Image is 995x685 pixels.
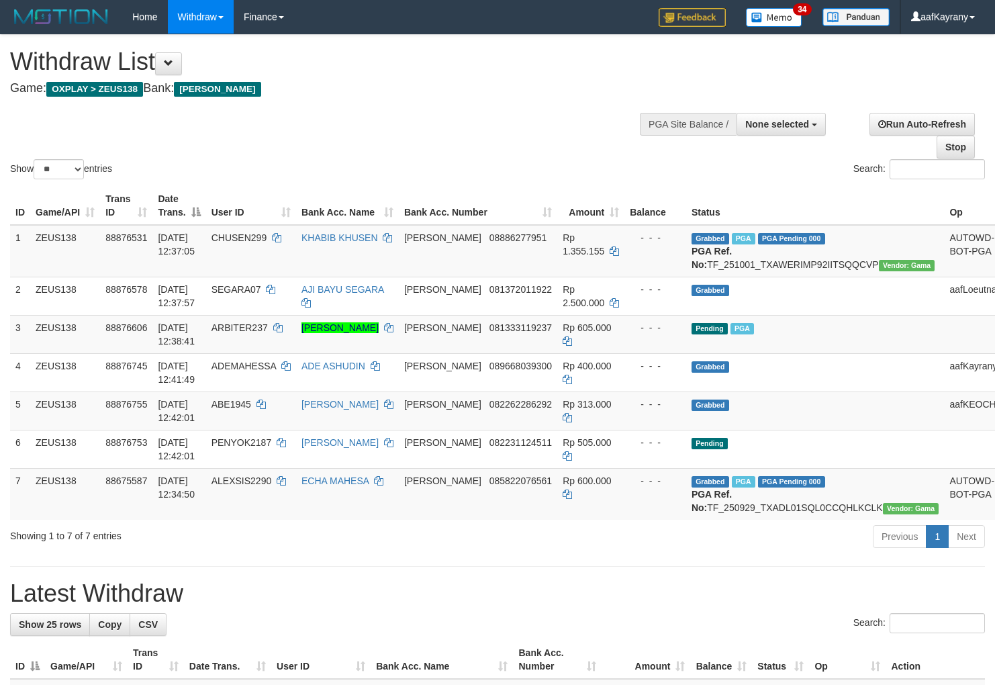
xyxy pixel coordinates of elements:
a: AJI BAYU SEGARA [301,284,384,295]
td: ZEUS138 [30,430,100,468]
td: 7 [10,468,30,520]
th: Trans ID: activate to sort column ascending [128,641,184,679]
span: [DATE] 12:37:57 [158,284,195,308]
th: Bank Acc. Name: activate to sort column ascending [296,187,399,225]
td: TF_251001_TXAWERIMP92IITSQQCVP [686,225,945,277]
th: User ID: activate to sort column ascending [206,187,296,225]
a: CSV [130,613,167,636]
span: PGA Pending [758,476,825,488]
span: PENYOK2187 [211,437,272,448]
th: User ID: activate to sort column ascending [271,641,371,679]
th: Balance [624,187,686,225]
th: Game/API: activate to sort column ascending [30,187,100,225]
a: Stop [937,136,975,158]
a: Copy [89,613,130,636]
div: - - - [630,474,681,488]
input: Search: [890,159,985,179]
td: ZEUS138 [30,225,100,277]
th: Op: activate to sort column ascending [809,641,886,679]
h4: Game: Bank: [10,82,650,95]
a: [PERSON_NAME] [301,322,379,333]
span: Marked by aafanarl [732,233,755,244]
label: Search: [853,159,985,179]
span: Pending [692,323,728,334]
b: PGA Ref. No: [692,246,732,270]
span: [PERSON_NAME] [404,361,481,371]
th: Trans ID: activate to sort column ascending [100,187,152,225]
span: Copy 082262286292 to clipboard [489,399,552,410]
span: Rp 600.000 [563,475,611,486]
span: Grabbed [692,400,729,411]
a: Show 25 rows [10,613,90,636]
span: ALEXSIS2290 [211,475,272,486]
span: Marked by aafanarl [730,323,754,334]
span: 88876745 [105,361,147,371]
a: Previous [873,525,927,548]
a: Next [948,525,985,548]
th: Date Trans.: activate to sort column descending [152,187,205,225]
span: ARBITER237 [211,322,268,333]
span: ABE1945 [211,399,251,410]
input: Search: [890,613,985,633]
td: ZEUS138 [30,468,100,520]
th: Game/API: activate to sort column ascending [45,641,128,679]
div: - - - [630,231,681,244]
span: 88876531 [105,232,147,243]
span: [PERSON_NAME] [404,475,481,486]
span: 88876753 [105,437,147,448]
th: ID: activate to sort column descending [10,641,45,679]
img: panduan.png [822,8,890,26]
label: Search: [853,613,985,633]
span: OXPLAY > ZEUS138 [46,82,143,97]
span: Rp 2.500.000 [563,284,604,308]
span: [DATE] 12:42:01 [158,399,195,423]
td: 2 [10,277,30,315]
span: Rp 1.355.155 [563,232,604,257]
span: 88876578 [105,284,147,295]
span: 34 [793,3,811,15]
span: Grabbed [692,285,729,296]
span: 88876755 [105,399,147,410]
td: ZEUS138 [30,392,100,430]
img: MOTION_logo.png [10,7,112,27]
span: Marked by aafpengsreynich [732,476,755,488]
span: 88675587 [105,475,147,486]
a: [PERSON_NAME] [301,399,379,410]
th: Action [886,641,985,679]
th: Amount: activate to sort column ascending [557,187,624,225]
a: [PERSON_NAME] [301,437,379,448]
a: 1 [926,525,949,548]
span: PGA Pending [758,233,825,244]
span: Copy 082231124511 to clipboard [489,437,552,448]
span: SEGARA07 [211,284,261,295]
th: Bank Acc. Number: activate to sort column ascending [513,641,601,679]
div: PGA Site Balance / [640,113,737,136]
td: TF_250929_TXADL01SQL0CCQHLKCLK [686,468,945,520]
td: ZEUS138 [30,277,100,315]
span: [DATE] 12:37:05 [158,232,195,257]
th: Status [686,187,945,225]
span: [PERSON_NAME] [174,82,260,97]
th: Balance: activate to sort column ascending [690,641,752,679]
button: None selected [737,113,826,136]
a: KHABIB KHUSEN [301,232,378,243]
span: Copy 085822076561 to clipboard [489,475,552,486]
a: ADE ASHUDIN [301,361,365,371]
div: - - - [630,436,681,449]
span: CHUSEN299 [211,232,267,243]
td: 3 [10,315,30,353]
th: ID [10,187,30,225]
h1: Withdraw List [10,48,650,75]
div: - - - [630,283,681,296]
span: Rp 605.000 [563,322,611,333]
span: Rp 505.000 [563,437,611,448]
div: - - - [630,359,681,373]
span: [PERSON_NAME] [404,399,481,410]
span: [PERSON_NAME] [404,322,481,333]
span: [DATE] 12:41:49 [158,361,195,385]
th: Amount: activate to sort column ascending [602,641,691,679]
a: ECHA MAHESA [301,475,369,486]
span: Rp 313.000 [563,399,611,410]
span: [DATE] 12:38:41 [158,322,195,347]
th: Bank Acc. Number: activate to sort column ascending [399,187,557,225]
